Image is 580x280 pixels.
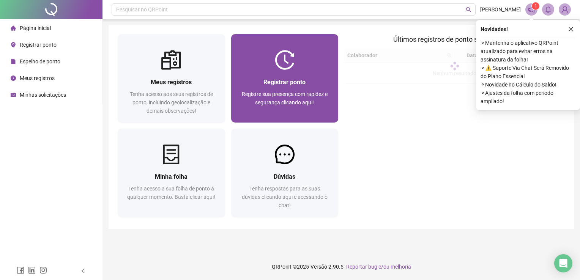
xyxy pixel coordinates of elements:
span: Registre sua presença com rapidez e segurança clicando aqui! [242,91,328,105]
span: environment [11,42,16,47]
span: Tenha acesso a sua folha de ponto a qualquer momento. Basta clicar aqui! [127,186,215,200]
span: Dúvidas [274,173,295,180]
span: [PERSON_NAME] [480,5,521,14]
span: linkedin [28,266,36,274]
span: Página inicial [20,25,51,31]
span: Espelho de ponto [20,58,60,64]
span: Reportar bug e/ou melhoria [346,264,411,270]
span: ⚬ Mantenha o aplicativo QRPoint atualizado para evitar erros na assinatura da folha! [481,39,575,64]
span: schedule [11,92,16,98]
span: clock-circle [11,76,16,81]
span: Registrar ponto [263,79,306,86]
span: Últimos registros de ponto sincronizados [393,35,516,43]
span: Tenha acesso aos seus registros de ponto, incluindo geolocalização e demais observações! [130,91,213,114]
span: Tenha respostas para as suas dúvidas clicando aqui e acessando o chat! [242,186,328,208]
a: DúvidasTenha respostas para as suas dúvidas clicando aqui e acessando o chat! [231,129,339,217]
a: Minha folhaTenha acesso a sua folha de ponto a qualquer momento. Basta clicar aqui! [118,129,225,217]
span: Minha folha [155,173,188,180]
span: close [568,27,574,32]
footer: QRPoint © 2025 - 2.90.5 - [102,253,580,280]
img: 92840 [559,4,571,15]
span: bell [545,6,552,13]
span: Registrar ponto [20,42,57,48]
span: Meus registros [151,79,192,86]
span: instagram [39,266,47,274]
span: notification [528,6,535,13]
span: left [80,268,86,274]
span: file [11,59,16,64]
span: 1 [534,3,537,9]
span: ⚬ Novidade no Cálculo do Saldo! [481,80,575,89]
span: Versão [310,264,327,270]
span: search [466,7,471,13]
div: Open Intercom Messenger [554,254,572,272]
span: ⚬ ⚠️ Suporte Via Chat Será Removido do Plano Essencial [481,64,575,80]
sup: 1 [532,2,539,10]
span: Minhas solicitações [20,92,66,98]
span: Novidades ! [481,25,508,33]
a: Meus registrosTenha acesso aos seus registros de ponto, incluindo geolocalização e demais observa... [118,34,225,123]
span: Meus registros [20,75,55,81]
a: Registrar pontoRegistre sua presença com rapidez e segurança clicando aqui! [231,34,339,123]
span: ⚬ Ajustes da folha com período ampliado! [481,89,575,105]
span: home [11,25,16,31]
span: facebook [17,266,24,274]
